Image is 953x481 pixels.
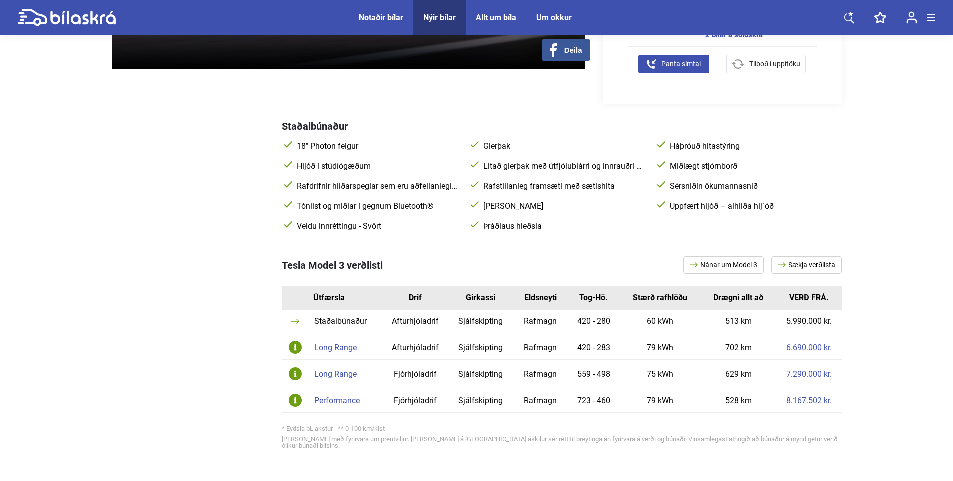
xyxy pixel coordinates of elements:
[786,317,832,325] a: 5.990.000 kr.
[568,333,619,360] td: 420 - 283
[700,310,776,333] td: 513 km
[314,317,377,325] div: Staðalbúnaður
[456,294,505,302] div: Girkassi
[568,386,619,413] td: 723 - 460
[295,201,458,211] span: Tónlist og miðlar í gegnum Bluetooth®
[786,370,832,378] a: 7.290.000 kr.
[282,120,348,132] span: Staðalbúnaður
[481,201,645,211] span: [PERSON_NAME]
[786,397,832,405] a: 8.167.502 kr.
[282,286,309,310] th: Id
[668,181,831,191] span: Sérsniðin ökumannasnið
[568,360,619,386] td: 559 - 498
[282,425,842,432] div: * Eydsla bL akstur
[282,259,383,271] span: Tesla Model 3 verðlisti
[449,360,513,386] td: Sjálfskipting
[668,141,831,151] span: Háþróuð hitastýring
[513,386,568,413] td: Rafmagn
[520,294,561,302] div: Eldsneyti
[576,294,612,302] div: Tog-Hö.
[289,394,302,407] img: info-icon.svg
[291,319,299,324] img: arrow.svg
[449,310,513,333] td: Sjálfskipting
[749,59,800,69] span: Tilboð í uppítöku
[513,360,568,386] td: Rafmagn
[619,360,701,386] td: 75 kWh
[778,262,788,267] img: arrow.svg
[476,13,516,22] a: Allt um bíla
[619,386,701,413] td: 79 kWh
[289,341,302,354] img: info-icon.svg
[668,161,831,171] span: Miðlægt stjórnborð
[906,11,917,24] img: user-login.svg
[295,141,458,151] span: 18’’ Photon felgur
[481,221,645,231] span: Þráðlaus hleðsla
[481,141,645,151] span: Glerþak
[481,161,645,171] span: Litað glerþak með útfjólublárri og innrauðri vörn
[700,333,776,360] td: 702 km
[295,161,458,171] span: Hljóð í stúdíógæðum
[314,397,377,405] div: Performance
[289,367,302,380] img: info-icon.svg
[513,310,568,333] td: Rafmagn
[568,310,619,333] td: 420 - 280
[708,294,769,302] div: Drægni allt að
[314,370,377,378] div: Long Range
[786,344,832,352] a: 6.690.000 kr.
[314,344,377,352] div: Long Range
[700,386,776,413] td: 528 km
[627,294,693,302] div: Stærð rafhlöðu
[338,425,385,432] span: ** 0-100 km/klst
[359,13,403,22] a: Notaðir bílar
[282,436,842,449] div: [PERSON_NAME] með fyrirvara um prentvillur. [PERSON_NAME] á [GEOGRAPHIC_DATA] áskilur sér rétt ti...
[661,59,701,69] span: Panta símtal
[683,256,764,274] a: Nánar um Model 3
[382,333,449,360] td: Afturhjóladrif
[449,386,513,413] td: Sjálfskipting
[700,360,776,386] td: 629 km
[295,221,458,231] span: Veldu innréttingu - Svört
[513,333,568,360] td: Rafmagn
[423,13,456,22] a: Nýir bílar
[481,181,645,191] span: Rafstillanleg framsæti með sætishita
[619,310,701,333] td: 60 kWh
[690,262,700,267] img: arrow.svg
[705,31,807,39] a: 2 bílar á söluskrá
[784,294,834,302] div: VERÐ FRÁ.
[668,201,831,211] span: Uppfært hljóð – alhliða hlj´óð
[382,386,449,413] td: Fjórhjóladrif
[382,360,449,386] td: Fjórhjóladrif
[619,333,701,360] td: 79 kWh
[564,46,582,55] span: Deila
[542,39,590,61] button: Deila
[295,181,458,191] span: Rafdrifnir hliðarspeglar sem eru aðfellanlegir, sjálfdimmanlegir og upphitaðir
[536,13,572,22] a: Um okkur
[313,294,382,302] div: Útfærsla
[771,256,842,274] a: Sækja verðlista
[382,310,449,333] td: Afturhjóladrif
[449,333,513,360] td: Sjálfskipting
[390,294,441,302] div: Drif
